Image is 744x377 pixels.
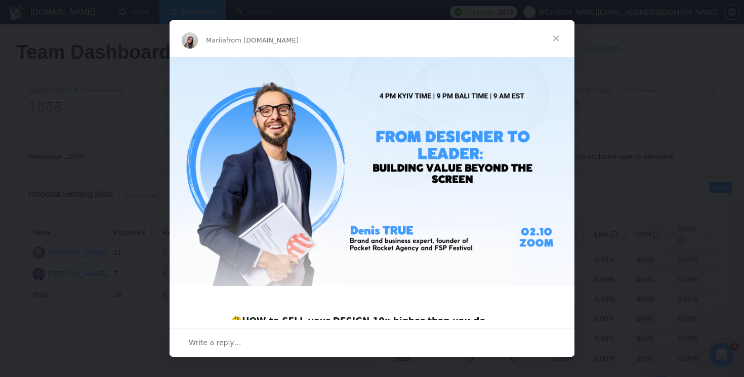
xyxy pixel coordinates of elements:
img: Profile image for Mariia [182,32,198,49]
div: 🤔 [231,303,513,339]
div: Open conversation and reply [170,328,574,357]
b: HOW to SELL your DESIGN 10x higher than you do now? [231,316,485,338]
span: Write a reply… [189,336,241,349]
span: from [DOMAIN_NAME] [226,36,299,44]
span: Mariia [206,36,226,44]
span: Close [538,20,574,57]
